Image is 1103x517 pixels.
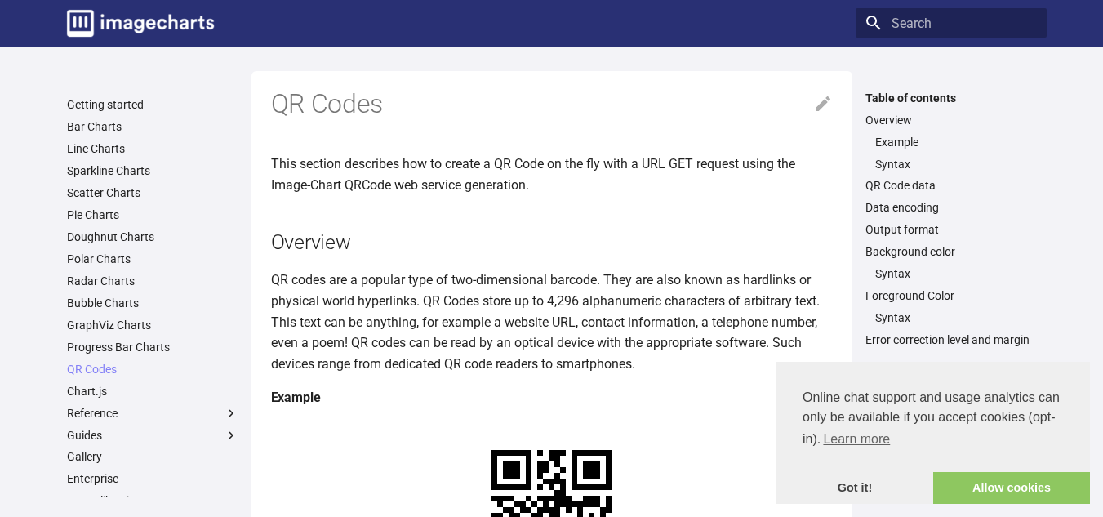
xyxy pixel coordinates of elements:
[67,318,238,332] a: GraphViz Charts
[875,135,1037,149] a: Example
[67,185,238,200] a: Scatter Charts
[821,427,892,452] a: learn more about cookies
[67,163,238,178] a: Sparkline Charts
[67,493,238,508] a: SDK & libraries
[67,449,238,464] a: Gallery
[67,274,238,288] a: Radar Charts
[776,472,933,505] a: dismiss cookie message
[865,266,1037,281] nav: Background color
[803,388,1064,452] span: Online chat support and usage analytics can only be available if you accept cookies (opt-in).
[67,384,238,399] a: Chart.js
[271,387,833,408] h4: Example
[865,310,1037,325] nav: Foreground Color
[67,97,238,112] a: Getting started
[865,288,1037,303] a: Foreground Color
[67,406,238,421] label: Reference
[67,340,238,354] a: Progress Bar Charts
[875,310,1037,325] a: Syntax
[67,471,238,486] a: Enterprise
[67,119,238,134] a: Bar Charts
[67,10,214,37] img: logo
[67,296,238,310] a: Bubble Charts
[67,141,238,156] a: Line Charts
[856,8,1047,38] input: Search
[865,200,1037,215] a: Data encoding
[776,362,1090,504] div: cookieconsent
[67,428,238,443] label: Guides
[271,87,833,122] h1: QR Codes
[865,222,1037,237] a: Output format
[67,252,238,266] a: Polar Charts
[271,228,833,256] h2: Overview
[67,362,238,377] a: QR Codes
[271,270,833,374] p: QR codes are a popular type of two-dimensional barcode. They are also known as hardlinks or physi...
[271,154,833,195] p: This section describes how to create a QR Code on the fly with a URL GET request using the Image-...
[875,266,1037,281] a: Syntax
[865,332,1037,347] a: Error correction level and margin
[865,113,1037,127] a: Overview
[856,91,1047,348] nav: Table of contents
[856,91,1047,105] label: Table of contents
[865,244,1037,259] a: Background color
[933,472,1090,505] a: allow cookies
[875,157,1037,172] a: Syntax
[865,135,1037,172] nav: Overview
[60,3,220,43] a: Image-Charts documentation
[865,178,1037,193] a: QR Code data
[67,207,238,222] a: Pie Charts
[67,230,238,244] a: Doughnut Charts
